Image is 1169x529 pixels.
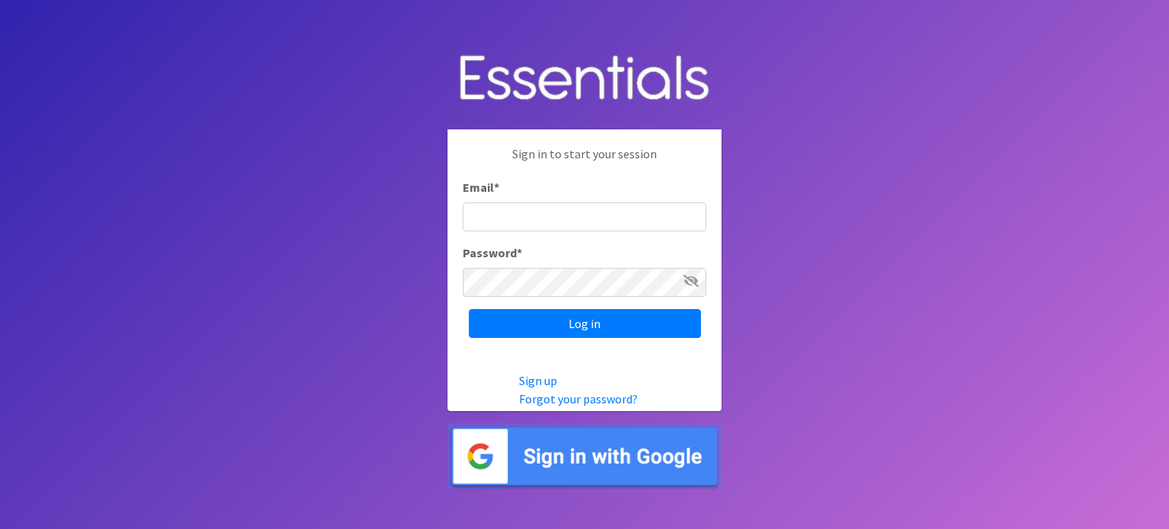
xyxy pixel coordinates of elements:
[519,391,638,406] a: Forgot your password?
[463,244,522,262] label: Password
[463,145,706,178] p: Sign in to start your session
[494,180,499,195] abbr: required
[448,423,721,489] img: Sign in with Google
[469,309,701,338] input: Log in
[448,40,721,118] img: Human Essentials
[517,245,522,260] abbr: required
[519,373,557,388] a: Sign up
[463,178,499,196] label: Email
